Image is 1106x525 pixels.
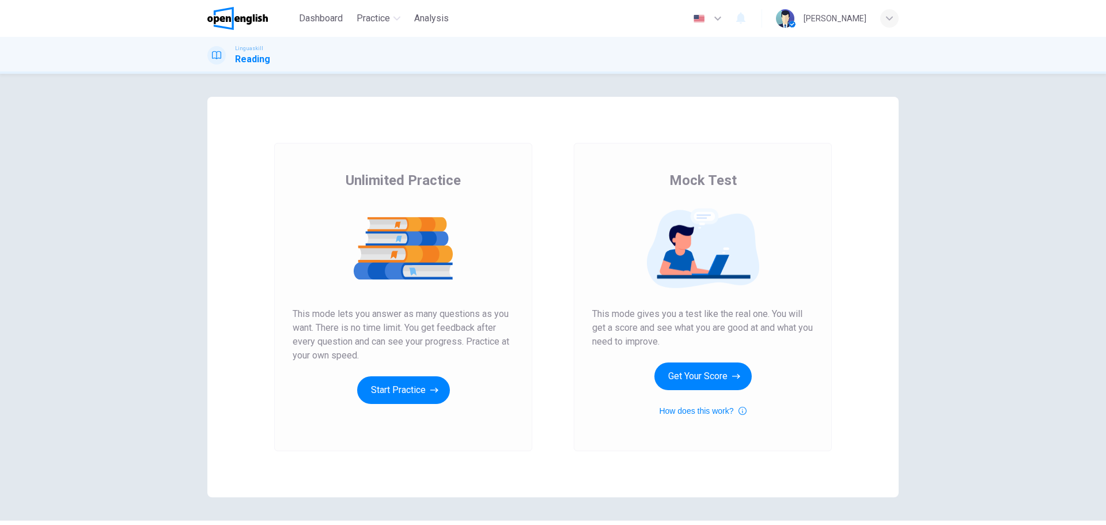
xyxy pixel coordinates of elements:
button: Start Practice [357,376,450,404]
h1: Reading [235,52,270,66]
span: This mode lets you answer as many questions as you want. There is no time limit. You get feedback... [293,307,514,362]
button: Dashboard [294,8,347,29]
img: Profile picture [776,9,794,28]
a: OpenEnglish logo [207,7,294,30]
span: Mock Test [669,171,737,190]
button: Analysis [410,8,453,29]
img: en [692,14,706,23]
img: OpenEnglish logo [207,7,268,30]
div: [PERSON_NAME] [804,12,866,25]
span: Dashboard [299,12,343,25]
span: Practice [357,12,390,25]
button: How does this work? [659,404,746,418]
span: Linguaskill [235,44,263,52]
button: Get Your Score [654,362,752,390]
button: Practice [352,8,405,29]
span: Unlimited Practice [346,171,461,190]
span: This mode gives you a test like the real one. You will get a score and see what you are good at a... [592,307,813,349]
span: Analysis [414,12,449,25]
